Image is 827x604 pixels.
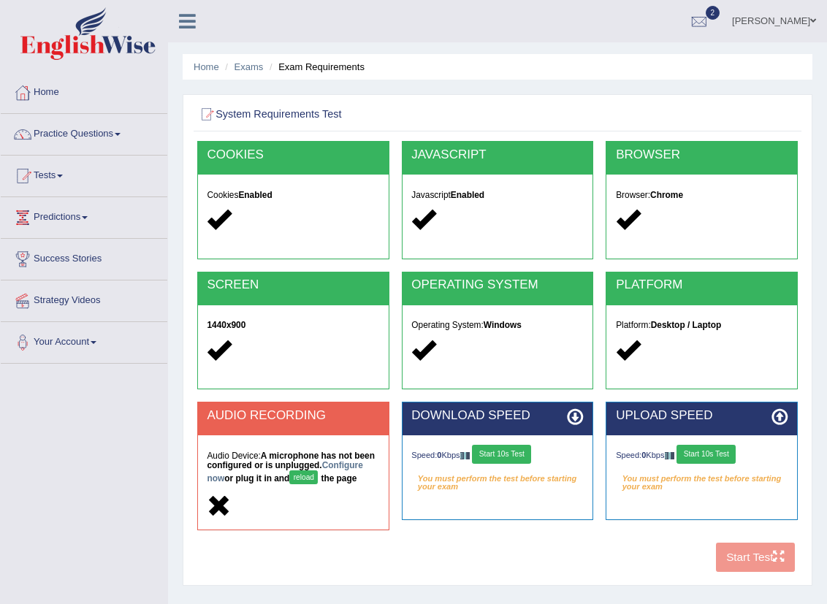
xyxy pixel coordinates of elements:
h2: BROWSER [616,148,788,162]
h5: Javascript [411,191,583,200]
em: You must perform the test before starting your exam [616,470,788,489]
h5: Cookies [207,191,378,200]
strong: Desktop / Laptop [651,320,721,330]
h2: System Requirements Test [197,105,570,124]
strong: Enabled [451,190,484,200]
button: Start 10s Test [472,445,531,464]
div: Speed: Kbps [411,445,583,467]
h5: Platform: [616,321,788,330]
h2: UPLOAD SPEED [616,409,788,423]
h2: OPERATING SYSTEM [411,278,583,292]
h5: Audio Device: [207,451,378,487]
strong: 1440x900 [207,320,245,330]
a: Success Stories [1,239,167,275]
strong: 0 [641,451,646,459]
button: reload [289,470,318,484]
h2: COOKIES [207,148,378,162]
strong: Enabled [238,190,272,200]
span: 2 [706,6,720,20]
h2: SCREEN [207,278,378,292]
img: ajax-loader-fb-connection.gif [460,452,470,459]
em: You must perform the test before starting your exam [411,470,583,489]
button: Start 10s Test [677,445,736,464]
h5: Browser: [616,191,788,200]
a: Predictions [1,197,167,234]
h2: PLATFORM [616,278,788,292]
div: Speed: Kbps [616,445,788,467]
a: Exams [235,61,264,72]
a: Strategy Videos [1,280,167,317]
a: Home [1,72,167,109]
h2: DOWNLOAD SPEED [411,409,583,423]
strong: Chrome [650,190,683,200]
h2: JAVASCRIPT [411,148,583,162]
h2: AUDIO RECORDING [207,409,378,423]
strong: 0 [437,451,441,459]
a: Practice Questions [1,114,167,150]
strong: Windows [484,320,522,330]
a: Tests [1,156,167,192]
li: Exam Requirements [266,60,365,74]
a: Home [194,61,219,72]
a: Configure now [207,460,362,483]
a: Your Account [1,322,167,359]
strong: A microphone has not been configured or is unplugged. or plug it in and the page [207,451,375,483]
h5: Operating System: [411,321,583,330]
img: ajax-loader-fb-connection.gif [665,452,675,459]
